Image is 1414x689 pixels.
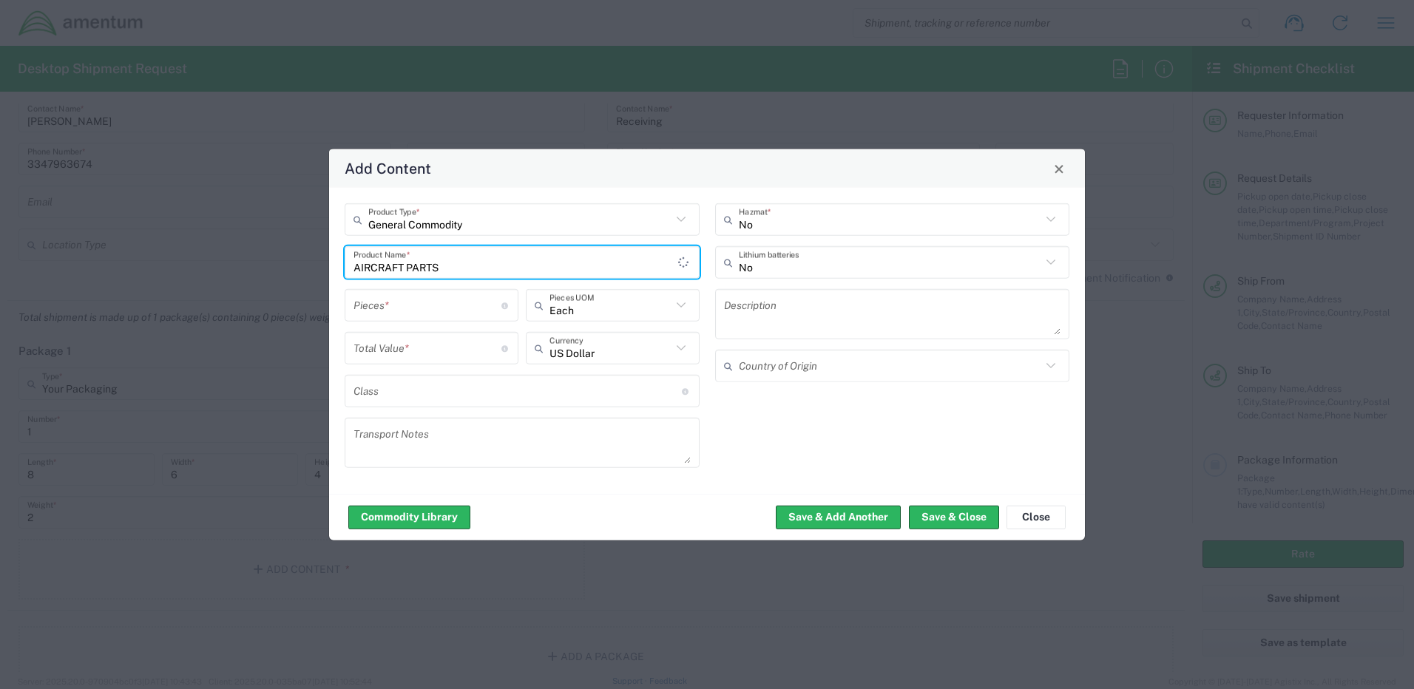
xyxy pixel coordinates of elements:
button: Save & Add Another [776,505,901,529]
button: Save & Close [909,505,999,529]
button: Close [1007,505,1066,529]
h4: Add Content [345,157,431,179]
button: Commodity Library [348,505,470,529]
button: Close [1049,158,1069,179]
